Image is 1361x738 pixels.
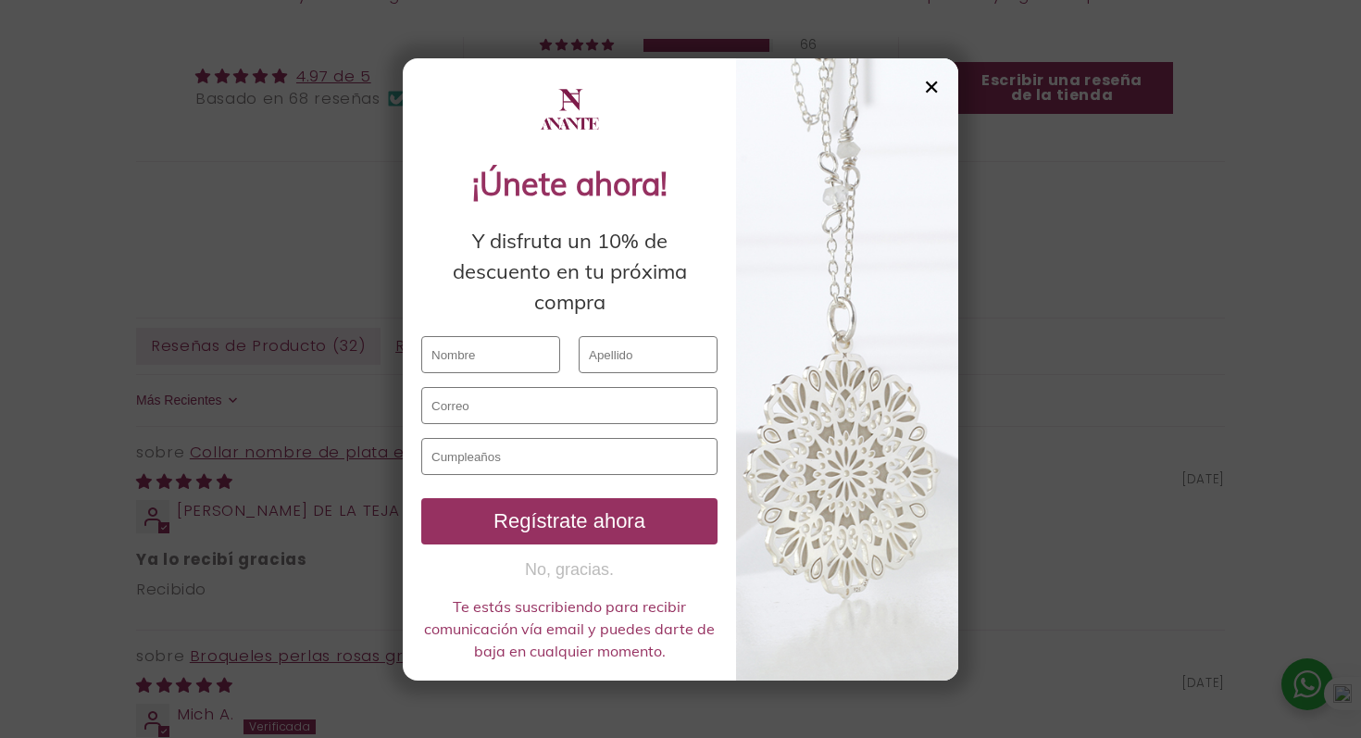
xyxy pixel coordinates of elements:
[923,77,940,97] div: ✕
[421,336,560,373] input: Nombre
[429,509,710,533] div: Regístrate ahora
[421,595,718,662] div: Te estás suscribiendo para recibir comunicación vía email y puedes darte de baja en cualquier mom...
[421,498,718,544] button: Regístrate ahora
[537,77,602,142] img: logo
[579,336,718,373] input: Apellido
[421,438,718,475] input: Cumpleaños
[421,226,718,318] div: Y disfruta un 10% de descuento en tu próxima compra
[421,160,718,207] div: ¡Únete ahora!
[421,558,718,582] button: No, gracias.
[421,387,718,424] input: Correo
